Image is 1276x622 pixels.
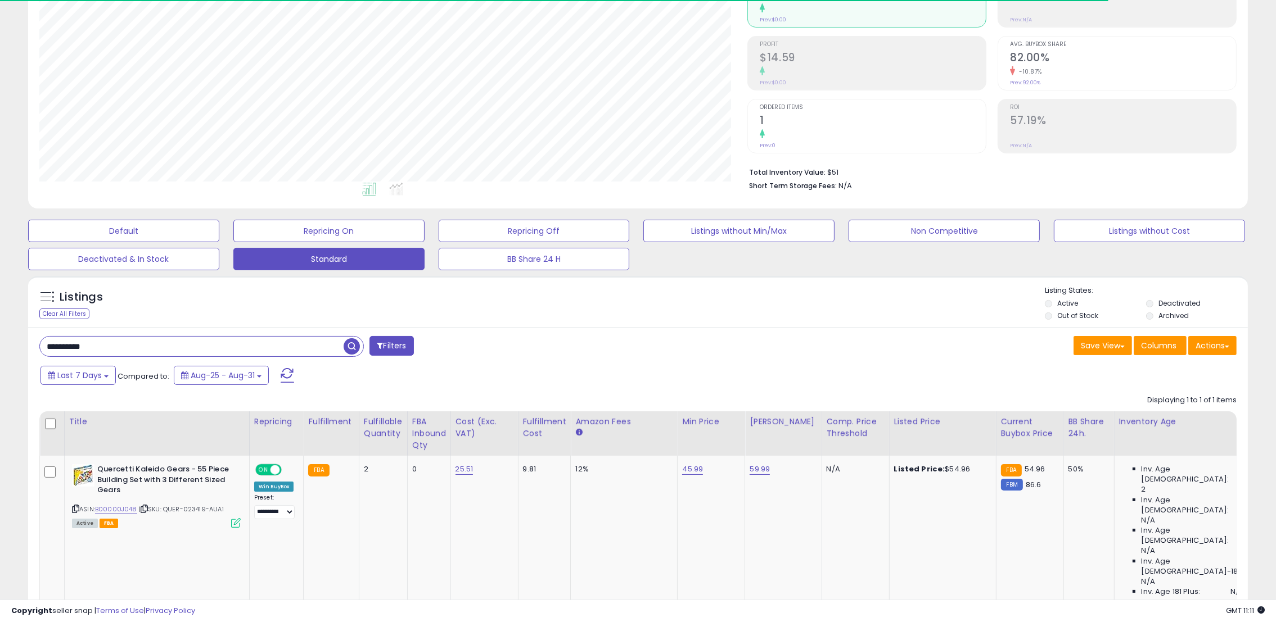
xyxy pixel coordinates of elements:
h2: 82.00% [1010,51,1236,66]
span: Last 7 Days [57,370,102,381]
span: Inv. Age [DEMOGRAPHIC_DATA]-180: [1142,556,1245,576]
a: 25.51 [456,464,474,475]
span: Avg. Buybox Share [1010,42,1236,48]
span: 2 [1142,484,1146,494]
div: Repricing [254,416,299,428]
b: Quercetti Kaleido Gears - 55 Piece Building Set with 3 Different Sized Gears [97,464,234,498]
div: BB Share 24h. [1068,416,1110,439]
button: Deactivated & In Stock [28,248,219,270]
button: Last 7 Days [40,366,116,385]
span: All listings currently available for purchase on Amazon [72,519,98,528]
span: Columns [1141,340,1176,351]
b: Short Term Storage Fees: [749,181,837,190]
span: Aug-25 - Aug-31 [191,370,255,381]
div: 50% [1068,464,1106,474]
h2: 1 [760,114,986,129]
div: Fulfillment [308,416,354,428]
div: Title [69,416,245,428]
small: FBA [308,464,329,476]
small: -10.87% [1015,67,1042,76]
h2: 57.19% [1010,114,1236,129]
button: Filters [369,336,413,356]
small: Amazon Fees. [575,428,582,438]
div: Inventory Age [1119,416,1248,428]
div: Clear All Filters [39,308,89,319]
p: Listing States: [1045,285,1248,296]
a: 45.99 [682,464,703,475]
button: Actions [1188,336,1237,355]
div: Displaying 1 to 1 of 1 items [1147,395,1237,406]
small: Prev: N/A [1010,16,1032,23]
span: 54.96 [1025,464,1045,474]
div: N/A [827,464,881,474]
div: 12% [575,464,669,474]
div: 2 [364,464,399,474]
small: Prev: $0.00 [760,79,786,86]
button: BB Share 24 H [439,248,630,270]
strong: Copyright [11,605,52,616]
span: Inv. Age [DEMOGRAPHIC_DATA]: [1142,525,1245,546]
div: Fulfillment Cost [523,416,566,439]
button: Non Competitive [849,220,1040,242]
span: FBA [100,519,119,528]
span: ROI [1010,105,1236,111]
span: 2025-09-11 11:11 GMT [1226,605,1265,616]
small: FBM [1001,479,1023,491]
span: N/A [1142,546,1155,556]
small: Prev: $0.00 [760,16,786,23]
h5: Listings [60,289,103,305]
li: $51 [749,165,1228,178]
a: Privacy Policy [146,605,195,616]
button: Repricing Off [439,220,630,242]
div: Listed Price [894,416,991,428]
h2: $14.59 [760,51,986,66]
label: Active [1057,298,1078,308]
button: Aug-25 - Aug-31 [174,366,269,385]
small: FBA [1001,464,1022,476]
a: B00000J048 [95,505,137,514]
small: Prev: 92.00% [1010,79,1040,86]
button: Listings without Cost [1054,220,1245,242]
div: Fulfillable Quantity [364,416,403,439]
div: Preset: [254,494,295,519]
span: N/A [1142,515,1155,525]
span: Inv. Age 181 Plus: [1142,587,1201,597]
a: Terms of Use [96,605,144,616]
div: [PERSON_NAME] [750,416,817,428]
span: Profit [760,42,986,48]
button: Repricing On [233,220,425,242]
button: Listings without Min/Max [643,220,835,242]
div: FBA inbound Qty [412,416,446,451]
b: Listed Price: [894,464,945,474]
div: Amazon Fees [575,416,673,428]
button: Standard [233,248,425,270]
button: Save View [1074,336,1132,355]
img: 51fwjs45UdL._SL40_.jpg [72,464,94,487]
label: Out of Stock [1057,311,1098,320]
div: 9.81 [523,464,562,474]
div: ASIN: [72,464,241,526]
div: Comp. Price Threshold [827,416,885,439]
span: Inv. Age [DEMOGRAPHIC_DATA]: [1142,464,1245,484]
label: Archived [1158,311,1189,320]
button: Default [28,220,219,242]
span: N/A [1142,576,1155,587]
span: OFF [280,465,298,475]
div: Current Buybox Price [1001,416,1059,439]
span: Ordered Items [760,105,986,111]
div: Cost (Exc. VAT) [456,416,513,439]
span: N/A [1231,587,1245,597]
span: | SKU: QUER-023419-AUA1 [139,505,224,514]
div: 0 [412,464,442,474]
label: Deactivated [1158,298,1201,308]
small: Prev: 0 [760,142,775,149]
button: Columns [1134,336,1187,355]
span: ON [256,465,270,475]
span: 86.6 [1026,479,1041,490]
a: 59.99 [750,464,770,475]
b: Total Inventory Value: [749,167,826,177]
small: Prev: N/A [1010,142,1032,149]
div: Win BuyBox [254,482,294,492]
span: Compared to: [118,371,169,382]
span: Inv. Age [DEMOGRAPHIC_DATA]: [1142,495,1245,515]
